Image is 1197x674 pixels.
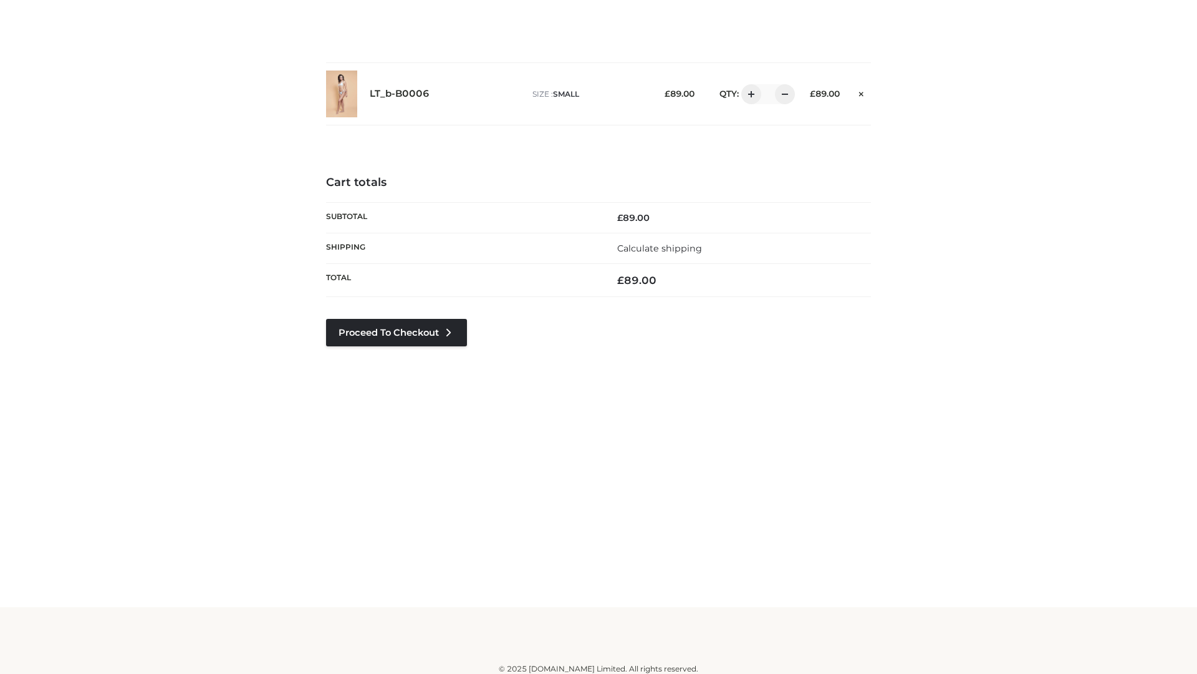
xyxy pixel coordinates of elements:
h4: Cart totals [326,176,871,190]
th: Total [326,264,598,297]
bdi: 89.00 [810,89,840,99]
a: Proceed to Checkout [326,319,467,346]
span: £ [617,274,624,286]
span: £ [617,212,623,223]
a: Calculate shipping [617,243,702,254]
span: £ [665,89,670,99]
div: QTY: [707,84,791,104]
bdi: 89.00 [617,274,656,286]
span: £ [810,89,815,99]
a: LT_b-B0006 [370,88,430,100]
span: SMALL [553,89,579,99]
a: Remove this item [852,84,871,100]
bdi: 89.00 [617,212,650,223]
p: size : [532,89,645,100]
th: Shipping [326,233,598,263]
bdi: 89.00 [665,89,695,99]
th: Subtotal [326,202,598,233]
